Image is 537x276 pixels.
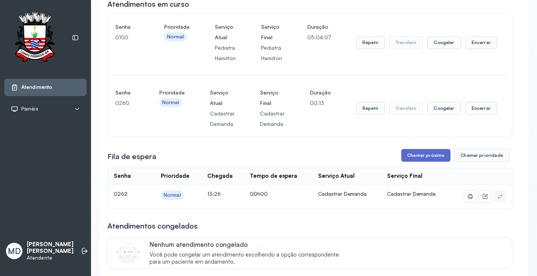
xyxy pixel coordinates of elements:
[21,84,52,90] span: Atendimento
[387,173,423,180] div: Serviço Final
[150,241,347,248] p: Nenhum atendimento congelado
[115,22,139,32] h4: Senha
[250,173,297,180] div: Tempo de espera
[210,87,235,108] h4: Serviço Atual
[427,36,461,49] button: Congelar
[318,190,376,197] div: Cadastrar Demanda
[117,241,139,264] img: Imagem de CalloutCard
[21,106,38,112] span: Painéis
[389,102,423,115] button: Transferir
[215,43,236,63] p: Pediatra Hamilton
[150,251,347,266] span: Você pode congelar um atendimento escolhendo a opção correspondente para um paciente em andamento.
[356,36,385,49] button: Repetir
[401,149,450,162] button: Chamar próximo
[27,255,73,261] p: Atendente
[114,190,128,197] span: 0262
[356,102,385,115] button: Repetir
[261,43,282,63] p: Pediatra Hamilton
[207,173,233,180] div: Chegada
[387,190,436,197] span: Cadastrar Demanda
[115,98,134,108] p: 0260
[115,87,134,98] h4: Senha
[250,190,268,197] span: 00h00
[307,22,331,32] h4: Duração
[427,102,461,115] button: Congelar
[11,84,80,91] a: Atendimento
[164,192,181,198] div: Normal
[8,12,62,64] img: Logotipo do estabelecimento
[307,32,331,43] p: 05:04:07
[465,36,497,49] button: Encerrar
[167,34,184,40] div: Normal
[454,149,509,162] button: Chamar prioridade
[310,98,331,108] p: 00:13
[115,32,139,43] p: 0100
[260,108,285,129] p: Cadastrar Demanda
[389,36,423,49] button: Transferir
[261,22,282,43] h4: Serviço Final
[162,99,179,106] div: Normal
[318,173,355,180] div: Serviço Atual
[27,241,73,255] p: [PERSON_NAME] [PERSON_NAME]
[215,22,236,43] h4: Serviço Atual
[107,151,156,162] h3: Fila de espera
[207,190,221,197] span: 13:26
[310,87,331,98] h4: Duração
[260,87,285,108] h4: Serviço Final
[210,108,235,129] p: Cadastrar Demanda
[107,221,198,231] h3: Atendimentos congelados
[164,22,189,32] h4: Prioridade
[465,102,497,115] button: Encerrar
[161,173,189,180] div: Prioridade
[159,87,185,98] h4: Prioridade
[114,173,131,180] div: Senha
